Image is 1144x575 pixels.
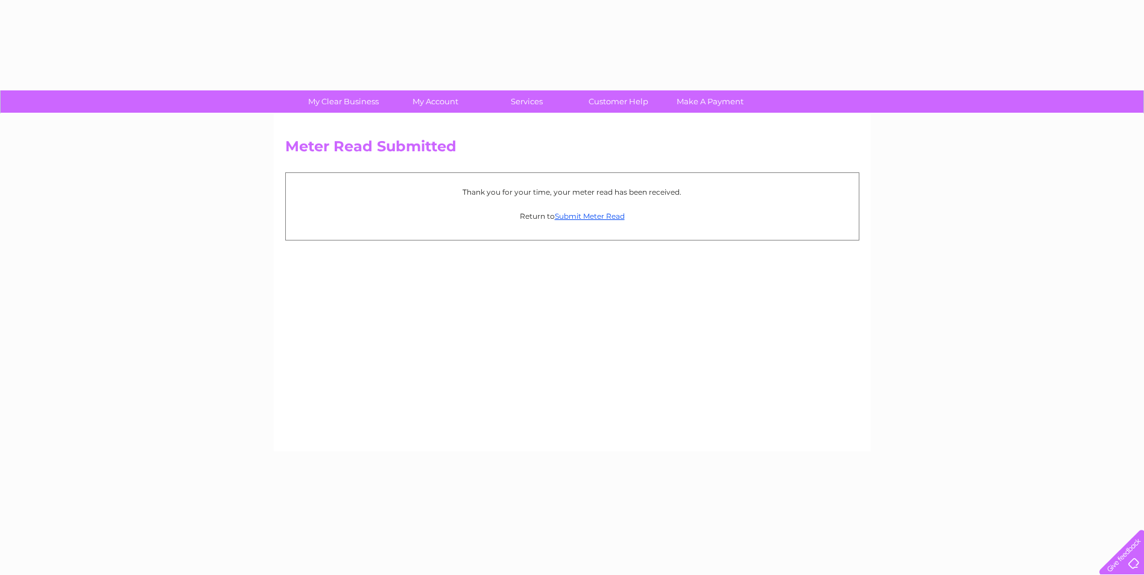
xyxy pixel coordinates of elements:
[660,90,760,113] a: Make A Payment
[292,186,853,198] p: Thank you for your time, your meter read has been received.
[294,90,393,113] a: My Clear Business
[385,90,485,113] a: My Account
[292,210,853,222] p: Return to
[569,90,668,113] a: Customer Help
[285,138,859,161] h2: Meter Read Submitted
[555,212,625,221] a: Submit Meter Read
[477,90,577,113] a: Services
